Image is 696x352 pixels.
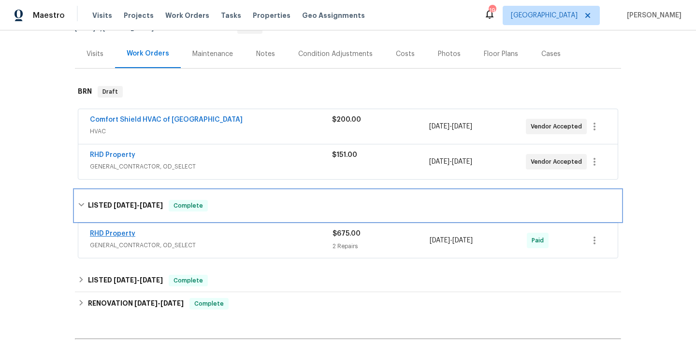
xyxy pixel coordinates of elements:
[541,49,561,59] div: Cases
[124,11,154,20] span: Projects
[438,49,461,59] div: Photos
[532,236,548,245] span: Paid
[92,11,112,20] span: Visits
[90,127,332,136] span: HVAC
[531,122,586,131] span: Vendor Accepted
[88,200,163,211] h6: LISTED
[75,25,95,31] span: [DATE]
[90,230,135,237] a: RHD Property
[134,300,184,307] span: -
[75,269,621,292] div: LISTED [DATE]-[DATE]Complete
[88,298,184,310] h6: RENOVATION
[221,12,241,19] span: Tasks
[165,11,209,20] span: Work Orders
[90,162,332,171] span: GENERAL_CONTRACTOR, OD_SELECT
[302,11,365,20] span: Geo Assignments
[134,300,158,307] span: [DATE]
[75,292,621,315] div: RENOVATION [DATE]-[DATE]Complete
[511,11,578,20] span: [GEOGRAPHIC_DATA]
[429,158,449,165] span: [DATE]
[114,202,163,209] span: -
[256,49,275,59] div: Notes
[429,157,472,167] span: -
[192,49,233,59] div: Maintenance
[253,11,290,20] span: Properties
[75,190,621,221] div: LISTED [DATE]-[DATE]Complete
[217,25,262,31] span: BRN
[396,49,415,59] div: Costs
[127,49,169,58] div: Work Orders
[88,275,163,286] h6: LISTED
[623,11,681,20] span: [PERSON_NAME]
[429,122,472,131] span: -
[190,299,228,309] span: Complete
[114,202,137,209] span: [DATE]
[160,300,184,307] span: [DATE]
[75,76,621,107] div: BRN Draft
[333,230,361,237] span: $675.00
[33,11,65,20] span: Maestro
[114,277,137,283] span: [DATE]
[170,276,207,285] span: Complete
[489,6,495,15] div: 19
[452,158,472,165] span: [DATE]
[90,116,243,123] a: Comfort Shield HVAC of [GEOGRAPHIC_DATA]
[531,157,586,167] span: Vendor Accepted
[140,277,163,283] span: [DATE]
[140,202,163,209] span: [DATE]
[333,241,430,251] div: 2 Repairs
[170,201,207,211] span: Complete
[90,240,333,250] span: GENERAL_CONTRACTOR, OD_SELECT
[430,236,473,245] span: -
[99,87,122,97] span: Draft
[332,152,357,158] span: $151.00
[332,116,361,123] span: $200.00
[429,123,449,130] span: [DATE]
[298,49,373,59] div: Condition Adjustments
[78,86,92,98] h6: BRN
[452,237,473,244] span: [DATE]
[90,152,135,158] a: RHD Property
[114,277,163,283] span: -
[430,237,450,244] span: [DATE]
[484,49,518,59] div: Floor Plans
[452,123,472,130] span: [DATE]
[87,49,103,59] div: Visits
